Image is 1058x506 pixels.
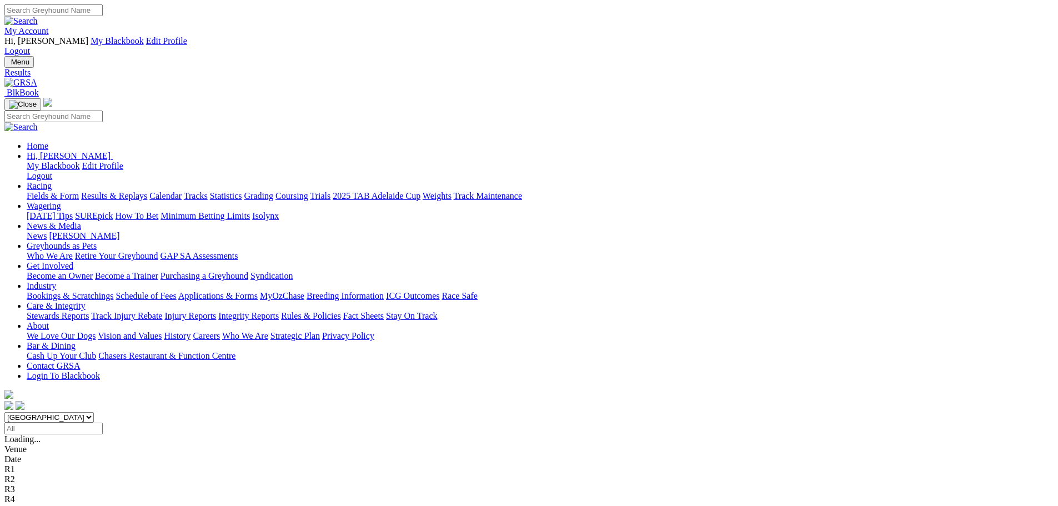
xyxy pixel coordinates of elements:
[222,331,268,340] a: Who We Are
[91,311,162,320] a: Track Injury Rebate
[27,291,113,300] a: Bookings & Scratchings
[27,361,80,370] a: Contact GRSA
[161,251,238,260] a: GAP SA Assessments
[81,191,147,201] a: Results & Replays
[252,211,279,221] a: Isolynx
[27,281,56,290] a: Industry
[27,321,49,330] a: About
[27,271,93,280] a: Become an Owner
[442,291,477,300] a: Race Safe
[27,331,1054,341] div: About
[4,56,34,68] button: Toggle navigation
[4,68,1054,78] a: Results
[27,201,61,211] a: Wagering
[275,191,308,201] a: Coursing
[161,271,248,280] a: Purchasing a Greyhound
[11,58,29,66] span: Menu
[27,211,73,221] a: [DATE] Tips
[307,291,384,300] a: Breeding Information
[386,291,439,300] a: ICG Outcomes
[27,251,73,260] a: Who We Are
[193,331,220,340] a: Careers
[27,331,96,340] a: We Love Our Dogs
[27,191,1054,201] div: Racing
[27,271,1054,281] div: Get Involved
[27,311,1054,321] div: Care & Integrity
[27,171,52,181] a: Logout
[82,161,123,171] a: Edit Profile
[75,251,158,260] a: Retire Your Greyhound
[4,390,13,399] img: logo-grsa-white.png
[270,331,320,340] a: Strategic Plan
[322,331,374,340] a: Privacy Policy
[4,464,1054,474] div: R1
[4,36,88,46] span: Hi, [PERSON_NAME]
[4,494,1054,504] div: R4
[116,211,159,221] a: How To Bet
[4,474,1054,484] div: R2
[281,311,341,320] a: Rules & Policies
[184,191,208,201] a: Tracks
[4,111,103,122] input: Search
[161,211,250,221] a: Minimum Betting Limits
[333,191,420,201] a: 2025 TAB Adelaide Cup
[310,191,330,201] a: Trials
[75,211,113,221] a: SUREpick
[27,351,1054,361] div: Bar & Dining
[4,4,103,16] input: Search
[4,401,13,410] img: facebook.svg
[49,231,119,241] a: [PERSON_NAME]
[27,371,100,380] a: Login To Blackbook
[16,401,24,410] img: twitter.svg
[27,251,1054,261] div: Greyhounds as Pets
[27,231,1054,241] div: News & Media
[27,161,1054,181] div: Hi, [PERSON_NAME]
[27,211,1054,221] div: Wagering
[164,311,216,320] a: Injury Reports
[149,191,182,201] a: Calendar
[178,291,258,300] a: Applications & Forms
[4,16,38,26] img: Search
[27,181,52,191] a: Racing
[27,141,48,151] a: Home
[146,36,187,46] a: Edit Profile
[98,331,162,340] a: Vision and Values
[27,301,86,310] a: Care & Integrity
[4,26,49,36] a: My Account
[27,151,111,161] span: Hi, [PERSON_NAME]
[27,161,80,171] a: My Blackbook
[27,291,1054,301] div: Industry
[91,36,144,46] a: My Blackbook
[43,98,52,107] img: logo-grsa-white.png
[27,191,79,201] a: Fields & Form
[386,311,437,320] a: Stay On Track
[210,191,242,201] a: Statistics
[95,271,158,280] a: Become a Trainer
[4,454,1054,464] div: Date
[98,351,235,360] a: Chasers Restaurant & Function Centre
[4,122,38,132] img: Search
[27,241,97,251] a: Greyhounds as Pets
[343,311,384,320] a: Fact Sheets
[164,331,190,340] a: History
[4,444,1054,454] div: Venue
[218,311,279,320] a: Integrity Reports
[7,88,39,97] span: BlkBook
[260,291,304,300] a: MyOzChase
[4,36,1054,56] div: My Account
[27,221,81,231] a: News & Media
[27,351,96,360] a: Cash Up Your Club
[27,341,76,350] a: Bar & Dining
[250,271,293,280] a: Syndication
[9,100,37,109] img: Close
[27,261,73,270] a: Get Involved
[4,484,1054,494] div: R3
[423,191,452,201] a: Weights
[4,78,37,88] img: GRSA
[27,311,89,320] a: Stewards Reports
[27,231,47,241] a: News
[116,291,176,300] a: Schedule of Fees
[454,191,522,201] a: Track Maintenance
[4,46,30,56] a: Logout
